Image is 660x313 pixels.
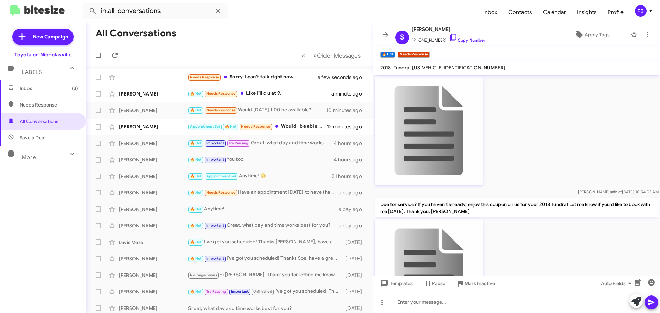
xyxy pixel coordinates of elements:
div: Sorry, I can't talk right now. [188,73,326,81]
div: [PERSON_NAME] [119,140,188,147]
span: Important [206,141,224,145]
div: 4 hours ago [334,140,367,147]
span: 2018 [380,65,391,71]
div: Anytime! [188,205,339,213]
button: Next [309,48,365,63]
span: Labels [22,69,42,75]
div: [DATE] [342,272,367,279]
button: Pause [418,277,451,290]
span: Try Pausing [229,141,249,145]
span: All Conversations [20,118,58,125]
div: a day ago [339,189,367,196]
div: I've got you scheduled! Thanks Soe, have a great day! [188,255,342,262]
div: [DATE] [342,305,367,312]
div: Levis Meza [119,239,188,246]
span: 🔥 Hot [190,157,202,162]
div: [PERSON_NAME] [119,222,188,229]
a: Contacts [503,2,538,22]
div: [DATE] [342,288,367,295]
input: Search [83,3,228,19]
div: [PERSON_NAME] [119,189,188,196]
img: 9k= [375,76,483,185]
div: [PERSON_NAME] [119,90,188,97]
span: (3) [72,85,78,92]
span: Older Messages [317,52,361,59]
span: Important [206,223,224,228]
span: Try Pausing [206,289,226,294]
a: New Campaign [12,29,74,45]
div: 12 minutes ago [327,123,367,130]
span: Needs Response [241,124,270,129]
p: Due for service? If you haven't already, enjoy this coupon on us for your 2018 Tundra! Let me kno... [375,198,659,217]
small: Needs Response [398,52,429,58]
span: Important [231,289,249,294]
span: 🔥 Hot [190,141,202,145]
span: Tundra [394,65,409,71]
span: [PERSON_NAME] [412,25,485,33]
button: Templates [373,277,418,290]
span: said at [610,189,622,194]
div: [PERSON_NAME] [119,156,188,163]
span: » [313,51,317,60]
div: Have an appointment [DATE] to have that part on, and to check the drive train and timing [188,189,339,197]
div: [PERSON_NAME] [119,173,188,180]
span: 🔥 Hot [190,91,202,96]
span: [US_VEHICLE_IDENTIFICATION_NUMBER] [412,65,505,71]
div: [PERSON_NAME] [119,305,188,312]
div: [DATE] [342,239,367,246]
span: Needs Response [206,190,235,195]
span: 🔥 Hot [190,207,202,211]
span: [PERSON_NAME] [DATE] 10:54:03 AM [578,189,659,194]
div: Like I'll c u at 9. [188,90,331,98]
div: FB [635,5,647,17]
span: Pause [432,277,445,290]
a: Copy Number [449,37,485,43]
div: Great, what day and time works best for you? [188,139,334,147]
button: Mark Inactive [451,277,500,290]
span: No longer owns [190,273,217,277]
span: S [400,32,404,43]
div: [PERSON_NAME] [119,272,188,279]
span: Appointment Set [190,124,220,129]
h1: All Conversations [96,28,176,39]
span: Needs Response [20,101,78,108]
a: Calendar [538,2,572,22]
div: 21 hours ago [332,173,367,180]
button: FB [629,5,652,17]
span: Important [206,256,224,261]
span: New Campaign [33,33,68,40]
div: Great, what day and time works best for you? [188,222,339,230]
div: You too! [188,156,334,164]
button: Apply Tags [557,29,627,41]
span: [PHONE_NUMBER] [412,33,485,44]
div: 10 minutes ago [326,107,367,114]
span: 🔥 Hot [190,190,202,195]
span: 🔥 Hot [190,289,202,294]
span: 🔥 Hot [190,174,202,178]
div: [DATE] [342,255,367,262]
span: « [301,51,305,60]
span: Mark Inactive [465,277,495,290]
div: 4 hours ago [334,156,367,163]
div: a few seconds ago [326,74,367,81]
div: a day ago [339,222,367,229]
span: Unfinished [253,289,272,294]
span: 🔥 Hot [190,223,202,228]
nav: Page navigation example [298,48,365,63]
span: Appointment Set [206,174,236,178]
button: Previous [297,48,309,63]
div: Hi [PERSON_NAME]! Thank you for letting me know. Have a great day! [188,271,342,279]
div: Great, what day and time works best for you? [188,305,342,312]
a: Insights [572,2,602,22]
span: 🔥 Hot [190,256,202,261]
div: Would I be able to drop my car off about 10:00am [DATE] and have the oil changed while I'm at wor... [188,123,327,131]
div: a day ago [339,206,367,213]
a: Inbox [478,2,503,22]
span: Auto Fields [601,277,634,290]
span: 🔥 Hot [225,124,236,129]
span: Apply Tags [585,29,610,41]
button: Auto Fields [595,277,639,290]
